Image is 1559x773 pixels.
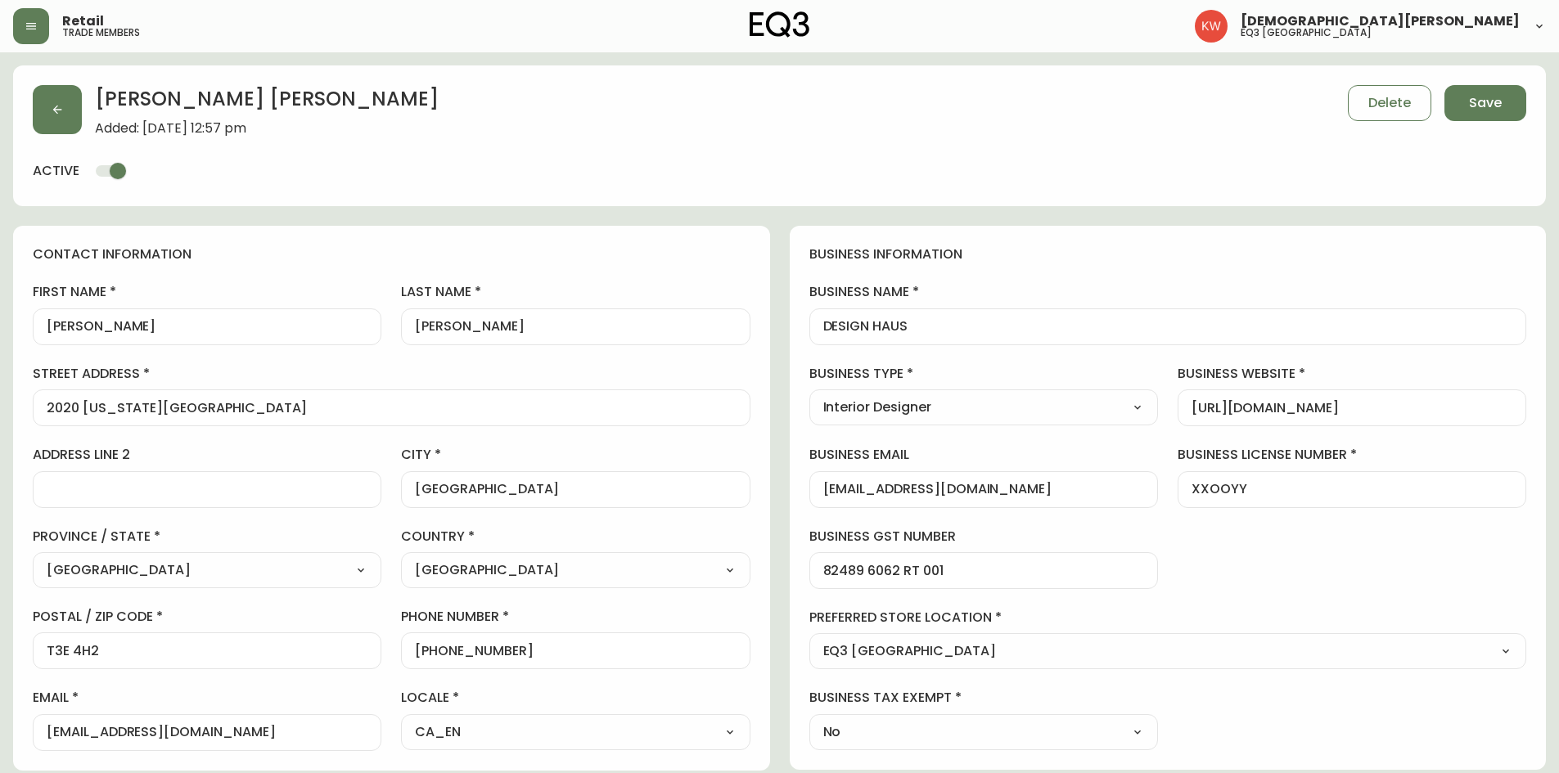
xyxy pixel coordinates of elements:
label: country [401,528,750,546]
label: business license number [1178,446,1526,464]
label: business tax exempt [809,689,1158,707]
label: last name [401,283,750,301]
label: business type [809,365,1158,383]
label: province / state [33,528,381,546]
img: f33162b67396b0982c40ce2a87247151 [1195,10,1228,43]
input: https://www.designshop.com [1192,400,1512,416]
span: Delete [1368,94,1411,112]
span: Save [1469,94,1502,112]
span: Added: [DATE] 12:57 pm [95,121,439,136]
label: locale [401,689,750,707]
label: preferred store location [809,609,1527,627]
h5: eq3 [GEOGRAPHIC_DATA] [1241,28,1372,38]
h4: active [33,162,79,180]
img: logo [750,11,810,38]
label: street address [33,365,750,383]
button: Delete [1348,85,1431,121]
span: [DEMOGRAPHIC_DATA][PERSON_NAME] [1241,15,1520,28]
label: business name [809,283,1527,301]
label: business website [1178,365,1526,383]
h4: contact information [33,245,750,263]
h4: business information [809,245,1527,263]
label: first name [33,283,381,301]
h2: [PERSON_NAME] [PERSON_NAME] [95,85,439,121]
label: business gst number [809,528,1158,546]
label: email [33,689,381,707]
label: city [401,446,750,464]
label: postal / zip code [33,608,381,626]
span: Retail [62,15,104,28]
label: business email [809,446,1158,464]
h5: trade members [62,28,140,38]
button: Save [1444,85,1526,121]
label: address line 2 [33,446,381,464]
label: phone number [401,608,750,626]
